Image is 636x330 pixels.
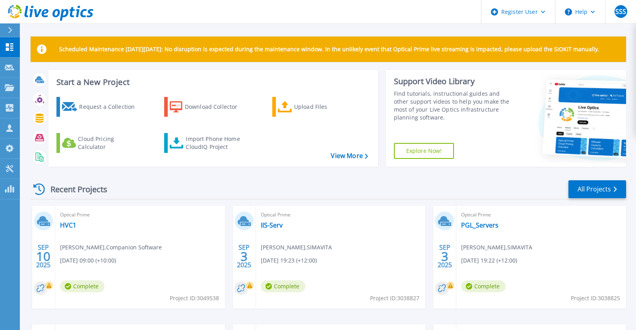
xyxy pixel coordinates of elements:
div: Download Collector [185,99,248,115]
p: Scheduled Maintenance [DATE][DATE]: No disruption is expected during the maintenance window. In t... [59,46,599,52]
span: Optical Prime [461,210,621,219]
span: 3 [240,253,248,260]
span: Complete [60,280,105,292]
h3: Start a New Project [56,78,368,87]
span: [DATE] 19:23 (+12:00) [261,256,317,265]
span: [DATE] 19:22 (+12:00) [461,256,517,265]
span: Optical Prime [261,210,421,219]
span: SSS [615,8,626,15]
span: [PERSON_NAME] , Companion Software [60,243,162,252]
div: Upload Files [294,99,358,115]
div: SEP 2025 [237,242,252,271]
div: SEP 2025 [437,242,452,271]
span: 10 [36,253,50,260]
a: Explore Now! [394,143,454,159]
span: Optical Prime [60,210,220,219]
div: Recent Projects [31,179,118,199]
div: Find tutorials, instructional guides and other support videos to help you make the most of your L... [394,90,515,122]
div: Support Video Library [394,76,515,87]
a: IIS-Serv [261,221,283,229]
span: Project ID: 3038827 [370,294,419,303]
a: HVC1 [60,221,76,229]
span: Complete [461,280,506,292]
a: Cloud Pricing Calculator [56,133,145,153]
div: Request a Collection [79,99,143,115]
div: SEP 2025 [36,242,51,271]
a: All Projects [568,180,626,198]
a: View More [331,152,368,160]
div: Cloud Pricing Calculator [78,135,142,151]
a: PGL_Servers [461,221,498,229]
span: Complete [261,280,305,292]
span: Project ID: 3038825 [571,294,620,303]
span: 3 [441,253,448,260]
span: [DATE] 09:00 (+10:00) [60,256,116,265]
span: [PERSON_NAME] , SIMAVITA [461,243,532,252]
span: [PERSON_NAME] , SIMAVITA [261,243,332,252]
a: Download Collector [164,97,253,117]
a: Upload Files [272,97,361,117]
div: Import Phone Home CloudIQ Project [186,135,248,151]
a: Request a Collection [56,97,145,117]
span: Project ID: 3049538 [170,294,219,303]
